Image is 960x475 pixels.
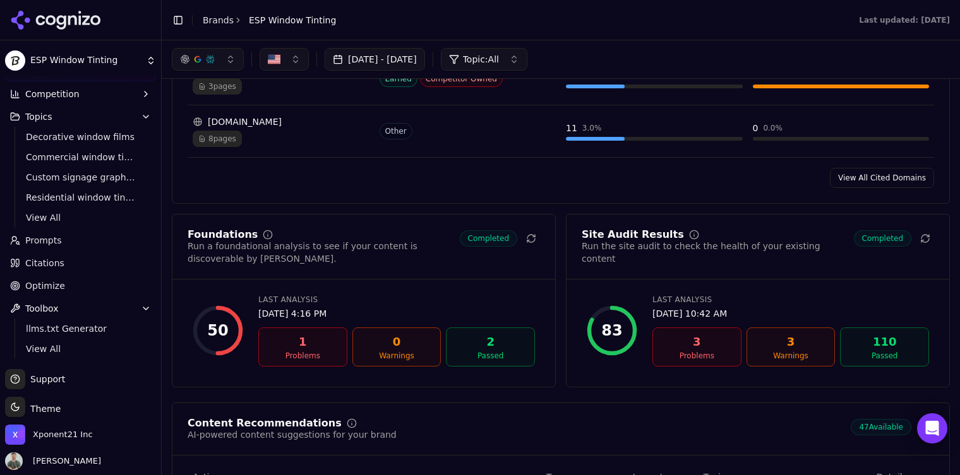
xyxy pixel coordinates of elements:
[854,230,911,247] span: Completed
[193,115,369,128] div: [DOMAIN_NAME]
[25,257,64,269] span: Citations
[753,122,759,134] div: 0
[452,351,529,361] div: Passed
[582,230,684,240] div: Site Audit Results
[830,168,934,188] a: View All Cited Domains
[5,253,156,273] a: Citations
[420,71,503,87] span: Competitor Owned
[566,122,577,134] div: 11
[846,351,923,361] div: Passed
[188,418,342,428] div: Content Recommendations
[752,333,830,351] div: 3
[264,351,342,361] div: Problems
[5,298,156,319] button: Toolbox
[358,333,436,351] div: 0
[249,14,336,26] span: ESP Window Tinting
[325,48,425,71] button: [DATE] - [DATE]
[21,148,141,166] a: Commercial window tinting
[258,295,535,305] div: Last Analysis
[28,455,101,467] span: [PERSON_NAME]
[203,14,336,26] nav: breadcrumb
[25,302,59,315] span: Toolbox
[30,55,141,66] span: ESP Window Tinting
[452,333,529,351] div: 2
[25,404,61,414] span: Theme
[380,123,412,139] span: Other
[658,351,736,361] div: Problems
[358,351,436,361] div: Warnings
[21,209,141,226] a: View All
[5,276,156,296] a: Optimize
[658,333,736,351] div: 3
[5,230,156,250] a: Prompts
[26,171,136,184] span: Custom signage graphics
[258,307,535,320] div: [DATE] 4:16 PM
[26,211,136,224] span: View All
[33,429,93,440] span: Xponent21 Inc
[752,351,830,361] div: Warnings
[21,168,141,186] a: Custom signage graphics
[26,131,136,143] span: Decorative window films
[5,452,101,470] button: Open user button
[193,78,242,95] span: 3 pages
[188,230,258,240] div: Foundations
[652,307,929,320] div: [DATE] 10:42 AM
[846,333,923,351] div: 110
[203,15,234,25] a: Brands
[5,425,93,445] button: Open organization switcher
[5,107,156,127] button: Topics
[917,413,947,443] div: Open Intercom Messenger
[25,110,52,123] span: Topics
[21,128,141,146] a: Decorative window films
[851,419,911,435] span: 47 Available
[26,343,136,355] span: View All
[582,240,854,265] div: Run the site audit to check the health of your existing content
[463,53,499,66] span: Topic: All
[5,84,156,104] button: Competition
[25,373,65,385] span: Support
[5,425,25,445] img: Xponent21 Inc
[601,320,622,341] div: 83
[26,322,136,335] span: llms.txt Generator
[5,50,25,71] img: ESP Window Tinting
[460,230,517,247] span: Completed
[21,189,141,206] a: Residential window tinting
[193,131,242,147] span: 8 pages
[652,295,929,305] div: Last Analysis
[25,88,80,100] span: Competition
[859,15,950,25] div: Last updated: [DATE]
[5,452,23,470] img: Chuck McCarthy
[25,234,62,247] span: Prompts
[763,123,783,133] div: 0.0 %
[582,123,602,133] div: 3.0 %
[21,320,141,337] a: llms.txt Generator
[380,71,417,87] span: Earned
[207,320,228,341] div: 50
[21,340,141,358] a: View All
[188,240,460,265] div: Run a foundational analysis to see if your content is discoverable by [PERSON_NAME].
[268,53,280,66] img: US
[26,151,136,163] span: Commercial window tinting
[25,279,65,292] span: Optimize
[188,428,397,441] div: AI-powered content suggestions for your brand
[26,191,136,204] span: Residential window tinting
[264,333,342,351] div: 1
